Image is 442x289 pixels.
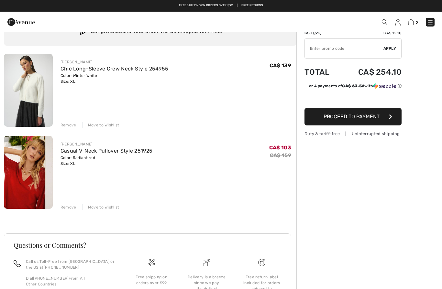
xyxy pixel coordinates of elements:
[179,3,233,8] a: Free shipping on orders over $99
[26,259,116,270] p: Call us Toll-Free from [GEOGRAPHIC_DATA] or the US at
[408,19,414,25] img: Shopping Bag
[304,131,402,137] div: Duty & tariff-free | Uninterrupted shipping
[383,46,396,51] span: Apply
[304,30,340,36] td: GST (5%)
[415,20,418,25] span: 2
[340,61,402,83] td: CA$ 254.10
[342,84,364,88] span: CA$ 63.52
[61,155,153,166] div: Color: Radiant red Size: XL
[61,148,153,154] a: Casual V-Neck Pullover Style 251925
[304,108,402,125] button: Proceed to Payment
[373,83,396,89] img: Sezzle
[427,19,434,26] img: Menu
[61,73,169,84] div: Color: Winter White Size: XL
[7,18,35,25] a: 1ère Avenue
[304,91,402,106] iframe: PayPal-paypal
[33,276,69,281] a: [PHONE_NUMBER]
[83,204,119,210] div: Move to Wishlist
[241,3,263,8] a: Free Returns
[61,122,76,128] div: Remove
[237,3,238,8] span: |
[304,61,340,83] td: Total
[14,260,21,267] img: call
[408,18,418,26] a: 2
[304,83,402,91] div: or 4 payments ofCA$ 63.52withSezzle Click to learn more about Sezzle
[203,259,210,266] img: Delivery is a breeze since we pay the duties!
[340,30,402,36] td: CA$ 12.10
[7,16,35,28] img: 1ère Avenue
[44,265,79,270] a: [PHONE_NUMBER]
[61,66,169,72] a: Chic Long-Sleeve Crew Neck Style 254955
[61,141,153,147] div: [PERSON_NAME]
[61,59,169,65] div: [PERSON_NAME]
[14,242,282,248] h3: Questions or Comments?
[148,259,155,266] img: Free shipping on orders over $99
[61,204,76,210] div: Remove
[270,62,291,69] span: CA$ 139
[269,144,291,151] span: CA$ 103
[305,39,383,58] input: Promo code
[83,122,119,128] div: Move to Wishlist
[309,83,402,89] div: or 4 payments of with
[395,19,401,26] img: My Info
[382,19,387,25] img: Search
[258,259,265,266] img: Free shipping on orders over $99
[270,152,291,158] s: CA$ 159
[4,54,53,127] img: Chic Long-Sleeve Crew Neck Style 254955
[4,136,53,209] img: Casual V-Neck Pullover Style 251925
[129,274,174,286] div: Free shipping on orders over $99
[26,275,116,287] p: Dial From All Other Countries
[324,113,380,120] span: Proceed to Payment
